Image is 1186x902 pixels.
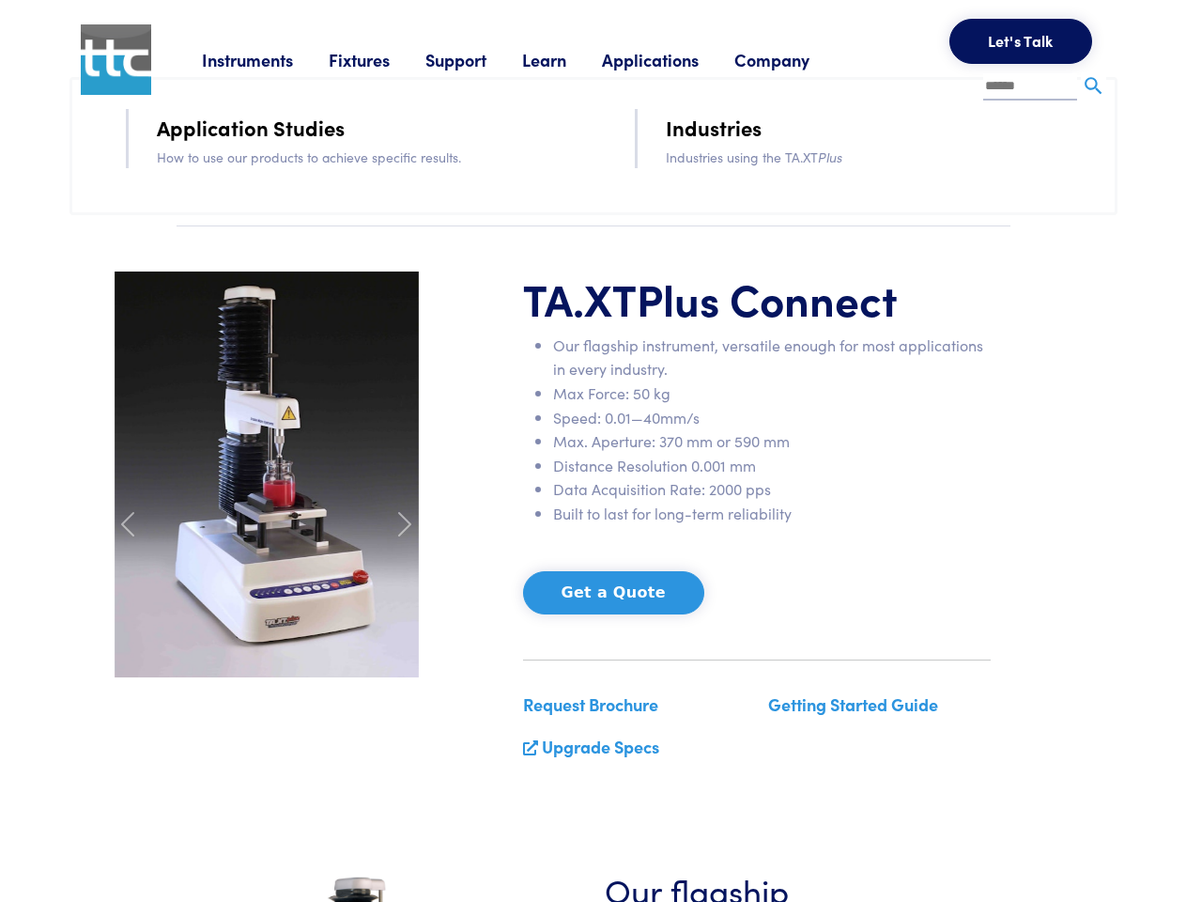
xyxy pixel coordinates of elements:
button: Let's Talk [949,19,1092,64]
li: Distance Resolution 0.001 mm [553,454,991,478]
li: Speed: 0.01—40mm/s [553,406,991,430]
img: ttc_logo_1x1_v1.0.png [81,24,151,95]
button: Get a Quote [523,571,704,614]
img: carousel-ta-xt-plus-bloom.jpg [115,272,419,677]
a: Request Brochure [523,692,658,716]
p: Industries using the TA.XT [666,147,1091,167]
a: Applications [602,48,734,71]
a: Getting Started Guide [768,692,938,716]
p: How to use our products to achieve specific results. [157,147,582,167]
span: Plus Connect [637,268,898,328]
a: Instruments [202,48,329,71]
li: Our flagship instrument, versatile enough for most applications in every industry. [553,334,991,381]
a: Application Studies [157,111,345,144]
a: Company [734,48,845,71]
a: Fixtures [329,48,425,71]
i: Plus [818,148,842,166]
a: Upgrade Specs [542,735,659,758]
li: Max. Aperture: 370 mm or 590 mm [553,429,991,454]
a: Support [425,48,522,71]
a: Learn [522,48,602,71]
a: Industries [666,111,762,144]
li: Max Force: 50 kg [553,381,991,406]
li: Built to last for long-term reliability [553,502,991,526]
h1: TA.XT [523,272,991,326]
li: Data Acquisition Rate: 2000 pps [553,477,991,502]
